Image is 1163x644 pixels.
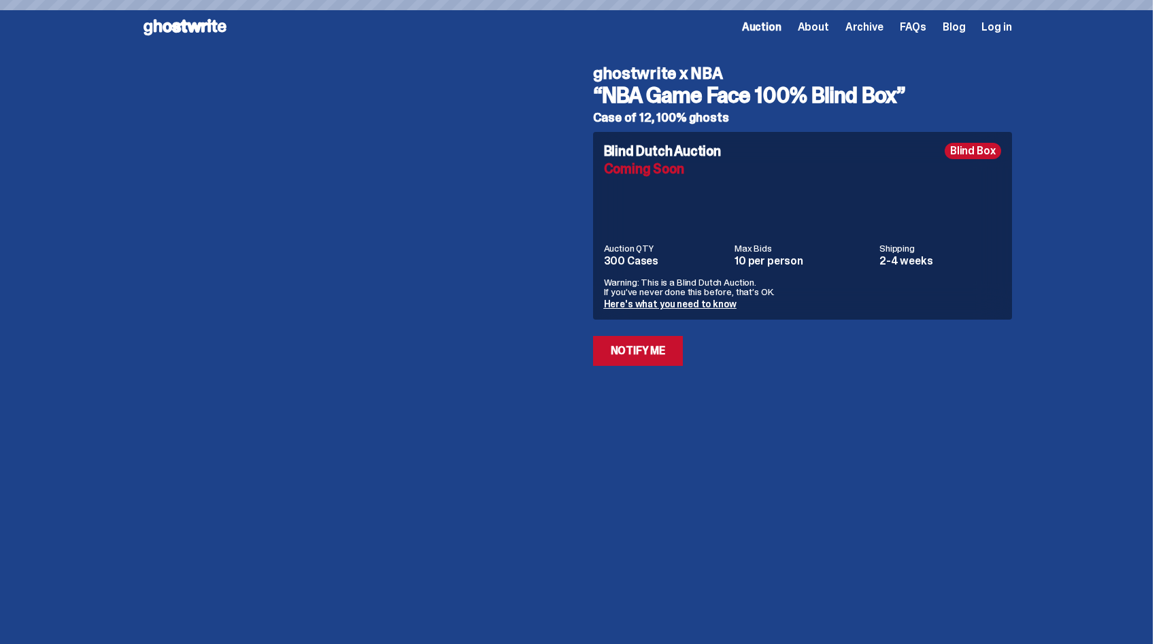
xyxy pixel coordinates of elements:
[604,243,727,253] dt: Auction QTY
[604,277,1001,296] p: Warning: This is a Blind Dutch Auction. If you’ve never done this before, that’s OK.
[981,22,1011,33] a: Log in
[879,256,1001,267] dd: 2-4 weeks
[798,22,829,33] a: About
[900,22,926,33] a: FAQs
[593,112,1012,124] h5: Case of 12, 100% ghosts
[593,84,1012,106] h3: “NBA Game Face 100% Blind Box”
[943,22,965,33] a: Blog
[593,65,1012,82] h4: ghostwrite x NBA
[604,162,1001,175] div: Coming Soon
[604,144,721,158] h4: Blind Dutch Auction
[735,256,871,267] dd: 10 per person
[604,256,727,267] dd: 300 Cases
[593,336,684,366] a: Notify Me
[742,22,781,33] a: Auction
[845,22,883,33] a: Archive
[604,298,737,310] a: Here's what you need to know
[735,243,871,253] dt: Max Bids
[945,143,1001,159] div: Blind Box
[879,243,1001,253] dt: Shipping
